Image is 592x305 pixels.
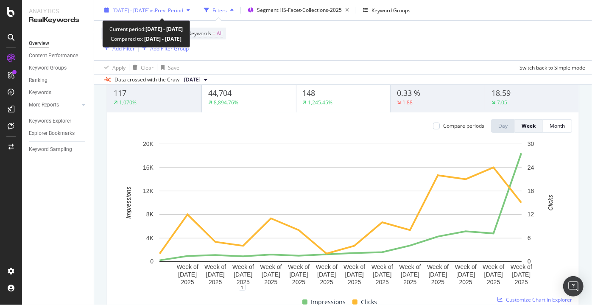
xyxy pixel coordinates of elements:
[29,64,88,73] a: Keyword Groups
[184,76,201,84] span: 2025 Aug. 17th
[188,30,211,37] span: Keywords
[288,263,310,270] text: Week of
[516,61,585,74] button: Switch back to Simple mode
[143,164,154,171] text: 16K
[206,271,225,278] text: [DATE]
[345,271,364,278] text: [DATE]
[29,64,67,73] div: Keyword Groups
[204,263,226,270] text: Week of
[483,263,504,270] text: Week of
[146,235,154,241] text: 4K
[232,263,254,270] text: Week of
[114,140,567,287] svg: A chart.
[29,117,71,126] div: Keywords Explorer
[29,129,75,138] div: Explorer Bookmarks
[484,271,503,278] text: [DATE]
[129,61,154,74] button: Clear
[114,88,126,98] span: 117
[343,263,365,270] text: Week of
[316,263,338,270] text: Week of
[498,122,508,129] div: Day
[168,64,179,71] div: Save
[29,15,87,25] div: RealKeywords
[181,279,194,285] text: 2025
[528,187,534,194] text: 18
[348,279,361,285] text: 2025
[29,145,72,154] div: Keyword Sampling
[214,99,238,106] div: 8,894.76%
[264,279,277,285] text: 2025
[519,64,585,71] div: Switch back to Simple mode
[141,64,154,71] div: Clear
[114,76,181,84] div: Data crossed with the Crawl
[399,263,421,270] text: Week of
[150,258,154,265] text: 0
[29,88,88,97] a: Keywords
[401,271,419,278] text: [DATE]
[111,34,182,44] div: Compared to:
[239,284,246,291] div: 1
[101,3,193,17] button: [DATE] - [DATE]vsPrev. Period
[262,271,280,278] text: [DATE]
[402,99,413,106] div: 1.88
[257,6,342,14] span: Segment: HS-Facet-Collections-2025
[143,35,182,42] b: [DATE] - [DATE]
[212,30,215,37] span: =
[528,235,531,241] text: 6
[443,122,484,129] div: Compare periods
[528,258,531,265] text: 0
[403,279,416,285] text: 2025
[143,187,154,194] text: 12K
[397,88,420,98] span: 0.33 %
[528,140,534,147] text: 30
[511,263,532,270] text: Week of
[201,3,237,17] button: Filters
[178,271,197,278] text: [DATE]
[29,76,47,85] div: Ranking
[212,6,227,14] div: Filters
[112,6,150,14] span: [DATE] - [DATE]
[491,88,511,98] span: 18.59
[290,271,308,278] text: [DATE]
[487,279,500,285] text: 2025
[209,279,222,285] text: 2025
[528,164,534,171] text: 24
[308,99,333,106] div: 1,245.45%
[29,51,88,60] a: Content Performance
[506,296,572,303] span: Customize Chart in Explorer
[234,271,252,278] text: [DATE]
[29,39,49,48] div: Overview
[112,64,126,71] div: Apply
[371,6,410,14] div: Keyword Groups
[292,279,305,285] text: 2025
[522,122,536,129] div: Week
[515,279,528,285] text: 2025
[109,24,183,34] div: Current period:
[550,122,565,129] div: Month
[373,271,391,278] text: [DATE]
[459,279,472,285] text: 2025
[371,263,393,270] text: Week of
[139,43,189,53] button: Add Filter Group
[455,263,477,270] text: Week of
[528,211,534,218] text: 12
[119,99,137,106] div: 1,070%
[157,61,179,74] button: Save
[143,140,154,147] text: 20K
[431,279,444,285] text: 2025
[543,119,572,133] button: Month
[497,296,572,303] a: Customize Chart in Explorer
[29,117,88,126] a: Keywords Explorer
[260,263,282,270] text: Week of
[244,3,352,17] button: Segment:HS-Facet-Collections-2025
[515,119,543,133] button: Week
[29,76,88,85] a: Ranking
[112,45,135,52] div: Add Filter
[181,75,211,85] button: [DATE]
[217,28,223,39] span: All
[491,119,515,133] button: Day
[29,7,87,15] div: Analytics
[512,271,531,278] text: [DATE]
[125,187,132,218] text: Impressions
